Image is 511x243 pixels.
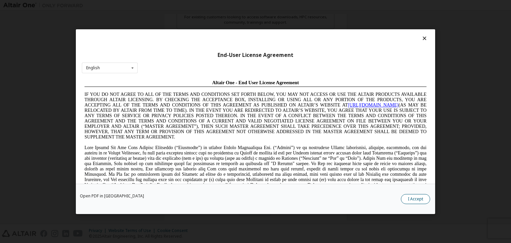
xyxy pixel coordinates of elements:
[3,15,345,62] span: IF YOU DO NOT AGREE TO ALL OF THE TERMS AND CONDITIONS SET FORTH BELOW, YOU MAY NOT ACCESS OR USE...
[82,52,429,58] div: End-User License Agreement
[3,68,345,116] span: Lore Ipsumd Sit Ame Cons Adipisc Elitseddo (“Eiusmodte”) in utlabor Etdolo Magnaaliqua Eni. (“Adm...
[401,194,430,204] button: I Accept
[80,194,144,198] a: Open PDF in [GEOGRAPHIC_DATA]
[86,66,100,70] div: English
[130,3,217,8] span: Altair One - End User License Agreement
[266,25,317,30] a: [URL][DOMAIN_NAME]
